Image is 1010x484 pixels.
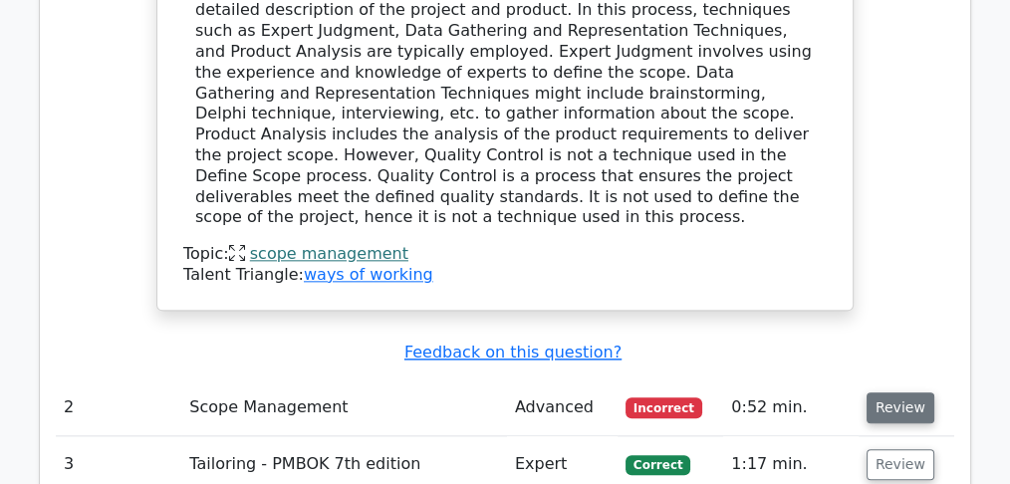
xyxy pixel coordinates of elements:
[181,379,507,436] td: Scope Management
[56,379,181,436] td: 2
[867,449,934,480] button: Review
[183,244,827,265] div: Topic:
[507,379,618,436] td: Advanced
[626,397,702,417] span: Incorrect
[404,343,622,362] a: Feedback on this question?
[304,265,433,284] a: ways of working
[723,379,859,436] td: 0:52 min.
[626,455,690,475] span: Correct
[183,244,827,286] div: Talent Triangle:
[250,244,408,263] a: scope management
[867,392,934,423] button: Review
